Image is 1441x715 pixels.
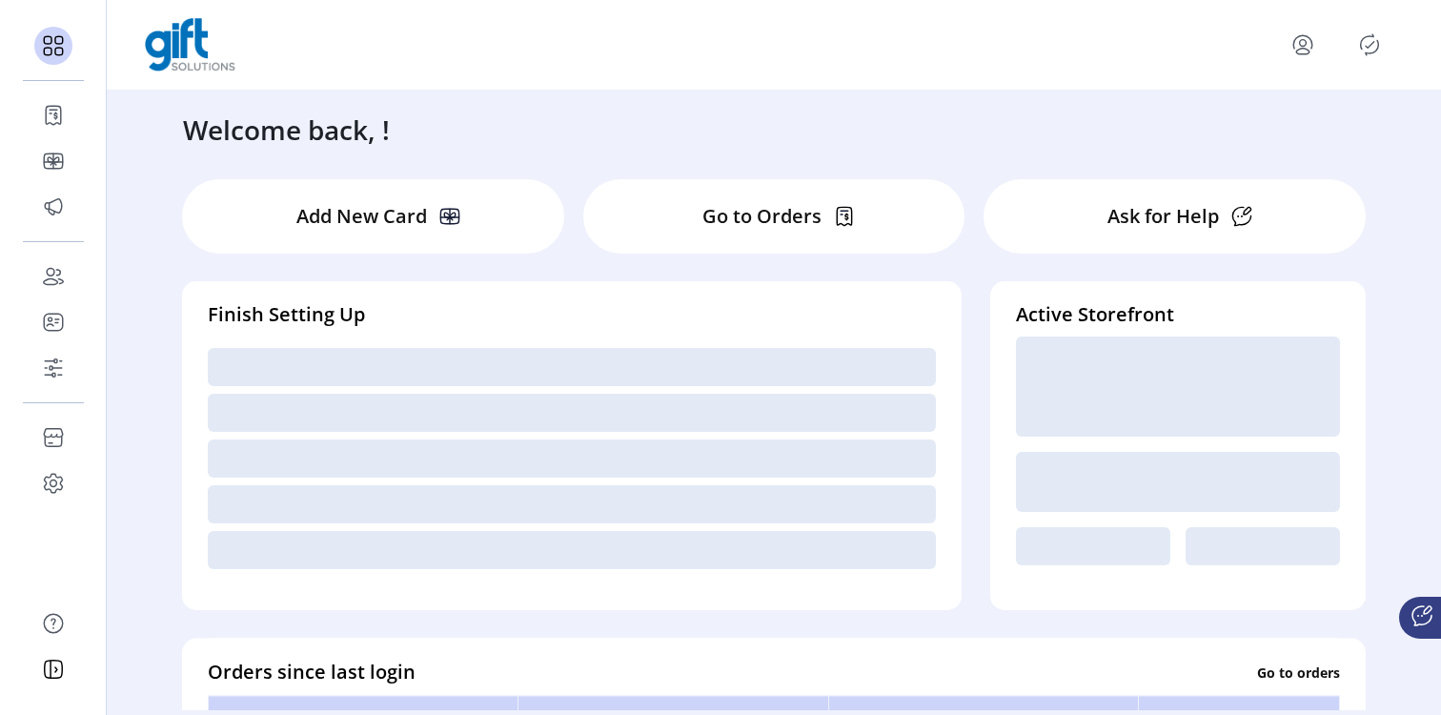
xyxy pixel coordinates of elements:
[1257,662,1340,682] p: Go to orders
[208,300,936,329] h4: Finish Setting Up
[145,18,235,71] img: logo
[1107,202,1219,231] p: Ask for Help
[1288,30,1318,60] button: menu
[208,658,416,686] h4: Orders since last login
[1016,300,1340,329] h4: Active Storefront
[296,202,427,231] p: Add New Card
[1354,30,1385,60] button: Publisher Panel
[702,202,822,231] p: Go to Orders
[183,110,390,150] h3: Welcome back, !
